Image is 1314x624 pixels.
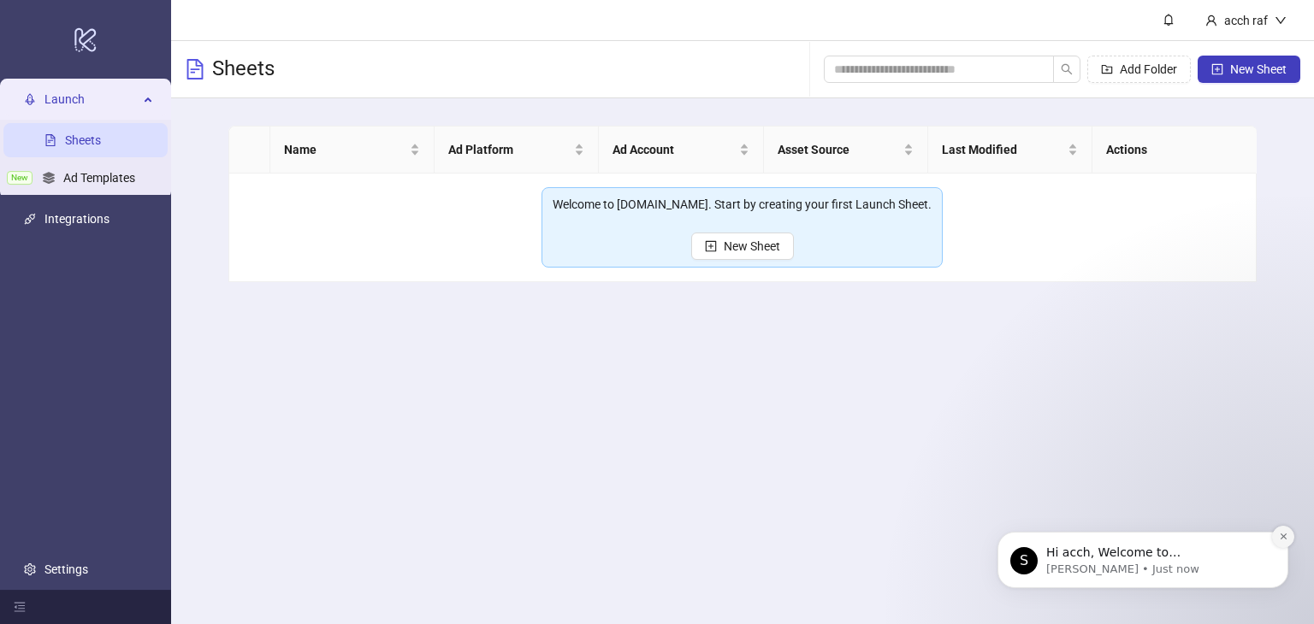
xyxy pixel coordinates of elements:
[691,233,794,260] button: New Sheet
[448,140,571,159] span: Ad Platform
[942,140,1064,159] span: Last Modified
[44,562,88,576] a: Settings
[26,108,317,164] div: message notification from Simon, Just now. Hi acch, Welcome to Kitchn.io! 🎉 You’re all set to sta...
[599,127,763,174] th: Ad Account
[74,138,295,153] p: Message from Simon, sent Just now
[764,127,928,174] th: Asset Source
[553,195,932,214] div: Welcome to [DOMAIN_NAME]. Start by creating your first Launch Sheet.
[1092,127,1257,174] th: Actions
[928,127,1092,174] th: Last Modified
[284,140,406,159] span: Name
[270,127,435,174] th: Name
[44,212,109,226] a: Integrations
[212,56,275,83] h3: Sheets
[1275,15,1287,26] span: down
[185,59,205,79] span: file-text
[1198,56,1300,83] button: New Sheet
[972,424,1314,615] iframe: Intercom notifications message
[1101,63,1113,75] span: folder-add
[778,140,900,159] span: Asset Source
[24,93,36,105] span: rocket
[1230,62,1287,76] span: New Sheet
[1061,63,1073,75] span: search
[63,171,135,185] a: Ad Templates
[724,239,780,253] span: New Sheet
[1205,15,1217,26] span: user
[1163,14,1175,26] span: bell
[44,82,139,116] span: Launch
[14,601,26,613] span: menu-fold
[1211,63,1223,75] span: plus-square
[435,127,599,174] th: Ad Platform
[1087,56,1191,83] button: Add Folder
[1120,62,1177,76] span: Add Folder
[613,140,735,159] span: Ad Account
[65,133,101,147] a: Sheets
[300,102,323,124] button: Dismiss notification
[705,240,717,252] span: plus-square
[1217,11,1275,30] div: acch raf
[38,123,66,150] div: Profile image for Simon
[74,121,293,475] span: Hi acch, Welcome to [DOMAIN_NAME]! 🎉 You’re all set to start launching ads effortlessly. Here’s w...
